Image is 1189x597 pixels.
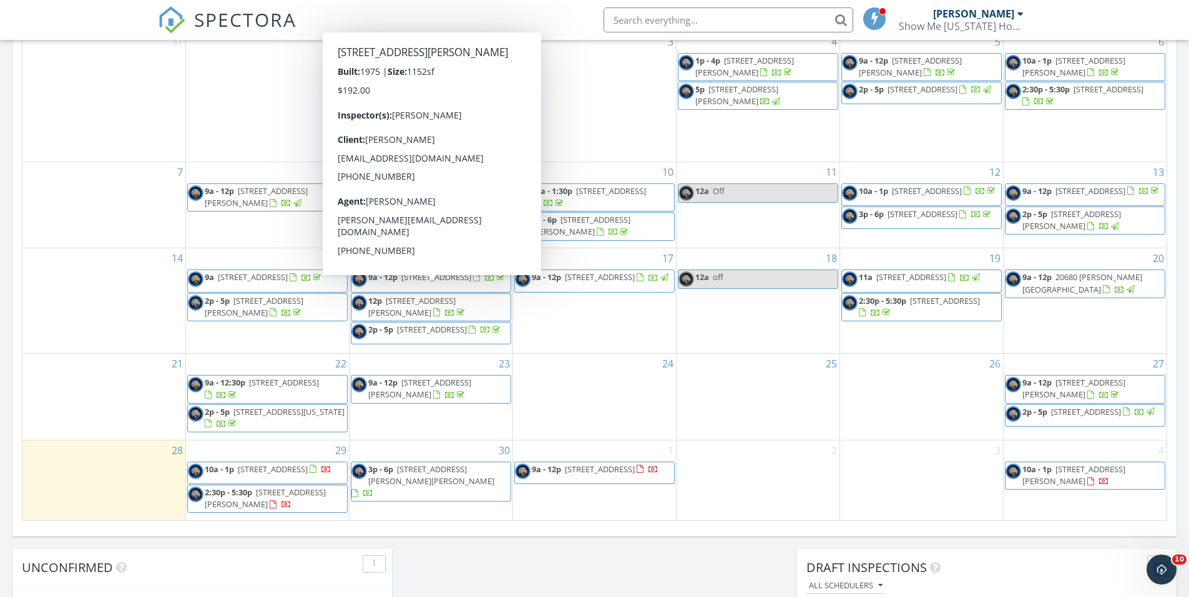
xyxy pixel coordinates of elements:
a: Go to October 3, 2025 [992,440,1003,460]
a: 3p - 6p [STREET_ADDRESS][PERSON_NAME][PERSON_NAME] [351,462,511,502]
img: 457113340_122114371652455543_2292472785513355662_n.jpg [515,214,531,230]
span: [STREET_ADDRESS] [218,271,288,283]
a: 11a [STREET_ADDRESS] [841,269,1002,292]
span: 20680 [PERSON_NAME][GEOGRAPHIC_DATA] [1022,271,1142,294]
a: Go to September 12, 2025 [987,162,1003,182]
span: 9a - 12p [1022,185,1052,197]
a: 2p - 5p [STREET_ADDRESS] [351,206,511,229]
span: 10a - 1:30p [532,185,572,197]
div: Show Me Missouri Home Inspections LLC. [899,20,1024,32]
a: Go to September 8, 2025 [338,162,349,182]
span: [STREET_ADDRESS] [888,84,957,95]
span: 9a - 12p [205,185,234,197]
a: Go to October 2, 2025 [829,440,839,460]
td: Go to September 1, 2025 [186,32,350,162]
span: 10a - 1p [859,185,888,197]
a: 2:30p - 5:30p [STREET_ADDRESS] [841,293,1002,321]
span: [STREET_ADDRESS][PERSON_NAME] [205,295,303,318]
a: 3p - 6p [STREET_ADDRESS][PERSON_NAME] [532,214,630,237]
span: [STREET_ADDRESS] [397,208,467,220]
td: Go to September 11, 2025 [676,162,839,248]
span: 9a - 12p [532,464,561,475]
td: Go to September 10, 2025 [513,162,677,248]
img: 457113340_122114371652455543_2292472785513355662_n.jpg [842,84,858,99]
span: 2p - 5p [205,406,230,417]
a: 12p [STREET_ADDRESS][PERSON_NAME] [368,295,467,318]
img: 457113340_122114371652455543_2292472785513355662_n.jpg [188,377,203,392]
a: 10a - 1:30p [STREET_ADDRESS] [514,183,675,211]
img: 457113340_122114371652455543_2292472785513355662_n.jpg [351,271,367,287]
span: 9a - 12p [1022,377,1052,388]
span: [STREET_ADDRESS] [401,185,471,197]
a: 9a - 12p [STREET_ADDRESS][PERSON_NAME] [205,185,308,208]
td: Go to September 28, 2025 [22,440,186,520]
span: 2p - 5p [205,295,230,306]
img: 457113340_122114371652455543_2292472785513355662_n.jpg [351,377,367,392]
a: Go to September 1, 2025 [338,32,349,52]
img: 457113340_122114371652455543_2292472785513355662_n.jpg [351,295,367,311]
span: [STREET_ADDRESS][PERSON_NAME] [695,55,794,78]
td: Go to September 19, 2025 [839,248,1003,354]
td: Go to September 12, 2025 [839,162,1003,248]
a: Go to September 30, 2025 [496,440,512,460]
span: [STREET_ADDRESS] [565,464,635,475]
a: 10a - 1p [STREET_ADDRESS][PERSON_NAME] [1022,464,1125,487]
a: 3p - 6p [STREET_ADDRESS] [841,206,1002,229]
a: 1p - 4p [STREET_ADDRESS][PERSON_NAME] [678,53,838,81]
span: 2p - 5p [1022,406,1047,417]
img: 457113340_122114371652455543_2292472785513355662_n.jpg [351,324,367,339]
img: 457113340_122114371652455543_2292472785513355662_n.jpg [515,271,531,287]
td: Go to October 3, 2025 [839,440,1003,520]
span: [STREET_ADDRESS] [238,464,308,475]
td: Go to September 6, 2025 [1003,32,1167,162]
a: Go to September 3, 2025 [665,32,676,52]
a: Go to September 15, 2025 [333,248,349,268]
a: 9a - 12p [STREET_ADDRESS][PERSON_NAME] [1022,377,1125,400]
a: Go to September 27, 2025 [1150,354,1167,374]
a: 2p - 5p [STREET_ADDRESS] [859,84,993,95]
span: [STREET_ADDRESS] [888,208,957,220]
a: 1p - 2p [STREET_ADDRESS][PERSON_NAME] [351,82,511,110]
span: [STREET_ADDRESS][PERSON_NAME] [368,295,456,318]
span: 10 [1172,555,1187,565]
a: Go to September 2, 2025 [502,32,512,52]
img: 457113340_122114371652455543_2292472785513355662_n.jpg [1006,377,1021,392]
span: [STREET_ADDRESS] [1051,406,1121,417]
td: Go to September 22, 2025 [186,354,350,440]
img: The Best Home Inspection Software - Spectora [158,6,185,34]
img: 457113340_122114371652455543_2292472785513355662_n.jpg [188,271,203,287]
a: 9a - 12p [STREET_ADDRESS][PERSON_NAME] [368,377,471,400]
span: [STREET_ADDRESS] [910,295,980,306]
a: 2p - 5p [STREET_ADDRESS] [351,322,511,344]
a: Go to September 13, 2025 [1150,162,1167,182]
img: 457113340_122114371652455543_2292472785513355662_n.jpg [515,464,531,479]
span: 2p - 5p [368,208,393,220]
span: 10a - 1p [1022,464,1052,475]
a: Go to October 1, 2025 [665,440,676,460]
a: 2p - 5p [STREET_ADDRESS] [1005,404,1165,427]
span: 5p [695,84,705,95]
span: [STREET_ADDRESS][PERSON_NAME][US_STATE] [368,55,482,78]
img: 457113340_122114371652455543_2292472785513355662_n.jpg [1006,84,1021,99]
img: 457113340_122114371652455543_2292472785513355662_n.jpg [842,295,858,311]
td: Go to September 24, 2025 [513,354,677,440]
td: Go to September 15, 2025 [186,248,350,354]
span: [STREET_ADDRESS][PERSON_NAME] [695,84,778,107]
a: 5p [STREET_ADDRESS][PERSON_NAME] [695,84,782,107]
img: 457113340_122114371652455543_2292472785513355662_n.jpg [678,84,694,99]
span: 9a - 12:30p [368,55,409,66]
a: 9a - 12p [STREET_ADDRESS][PERSON_NAME] [351,375,511,403]
td: Go to September 3, 2025 [513,32,677,162]
a: SPECTORA [158,17,296,43]
a: 1p - 4p [STREET_ADDRESS][PERSON_NAME] [695,55,794,78]
a: 10a - 1p [STREET_ADDRESS][PERSON_NAME] [1005,53,1165,81]
a: 2p - 5p [STREET_ADDRESS] [368,324,502,335]
img: 457113340_122114371652455543_2292472785513355662_n.jpg [1006,271,1021,287]
a: Go to September 6, 2025 [1156,32,1167,52]
a: 9a [STREET_ADDRESS] [205,271,323,283]
img: 457113340_122114371652455543_2292472785513355662_n.jpg [842,271,858,287]
iframe: Intercom live chat [1147,555,1177,585]
span: 1p - 2p [368,84,393,95]
td: Go to September 26, 2025 [839,354,1003,440]
img: 457113340_122114371652455543_2292472785513355662_n.jpg [351,55,367,70]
